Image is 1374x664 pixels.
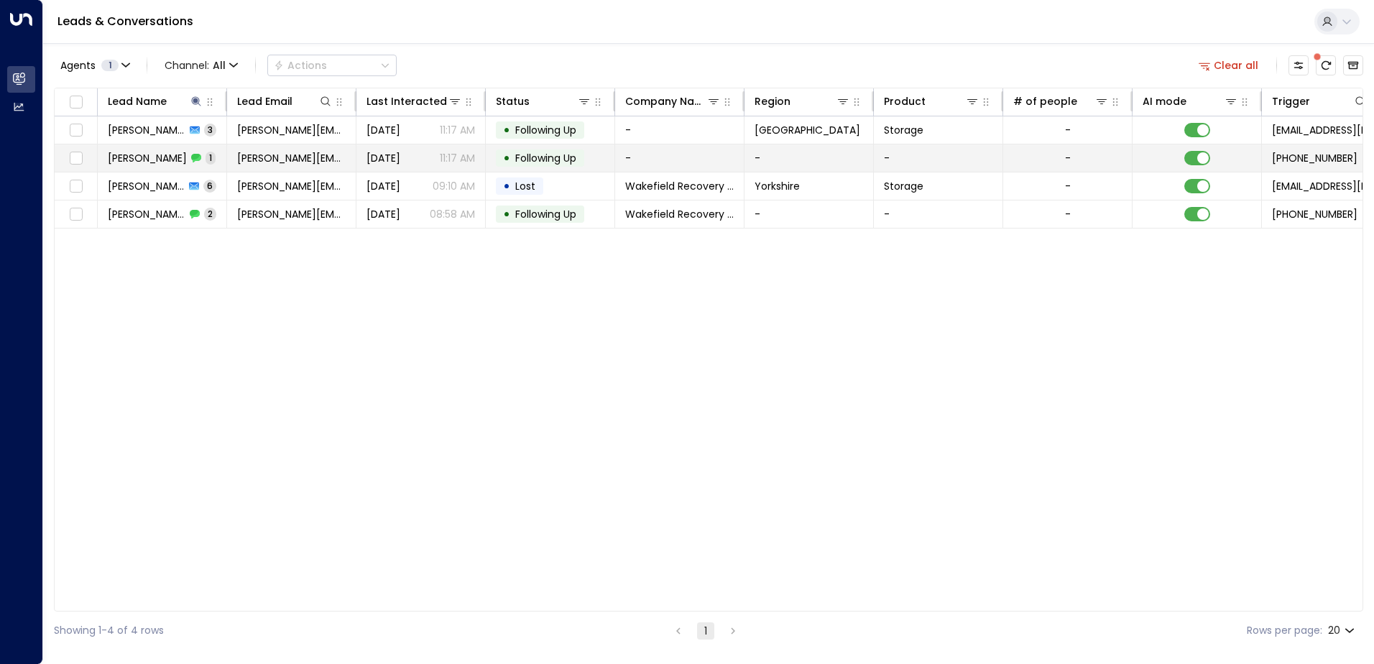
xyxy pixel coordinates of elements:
[203,180,216,192] span: 6
[60,60,96,70] span: Agents
[625,179,734,193] span: Wakefield Recovery and Wellbeing College
[237,93,292,110] div: Lead Email
[1343,55,1363,75] button: Archived Leads
[1272,93,1368,110] div: Trigger
[1288,55,1309,75] button: Customize
[206,152,216,164] span: 1
[755,123,860,137] span: Birmingham
[237,123,346,137] span: Cramer@blueturtle.co.uk
[366,179,400,193] span: Aug 01, 2025
[1013,93,1109,110] div: # of people
[366,93,447,110] div: Last Interacted
[57,13,193,29] a: Leads & Conversations
[625,93,706,110] div: Company Name
[625,207,734,221] span: Wakefield Recovery and Wellbeing College
[1272,93,1310,110] div: Trigger
[366,93,462,110] div: Last Interacted
[744,200,874,228] td: -
[1065,123,1071,137] div: -
[108,123,185,137] span: Philip Cross
[669,622,742,640] nav: pagination navigation
[267,55,397,76] div: Button group with a nested menu
[159,55,244,75] button: Channel:All
[54,623,164,638] div: Showing 1-4 of 4 rows
[67,177,85,195] span: Toggle select row
[755,179,800,193] span: Yorkshire
[159,55,244,75] span: Channel:
[1247,623,1322,638] label: Rows per page:
[503,146,510,170] div: •
[1065,179,1071,193] div: -
[884,123,923,137] span: Storage
[213,60,226,71] span: All
[1065,207,1071,221] div: -
[615,144,744,172] td: -
[440,123,475,137] p: 11:17 AM
[1193,55,1265,75] button: Clear all
[744,144,874,172] td: -
[615,116,744,144] td: -
[874,144,1003,172] td: -
[67,206,85,223] span: Toggle select row
[625,93,721,110] div: Company Name
[237,93,333,110] div: Lead Email
[1143,93,1238,110] div: AI mode
[366,207,400,221] span: Jul 29, 2025
[366,151,400,165] span: Oct 10, 2025
[1013,93,1077,110] div: # of people
[1272,207,1357,221] span: +447768290854
[440,151,475,165] p: 11:17 AM
[108,93,167,110] div: Lead Name
[108,151,187,165] span: Philip Cross
[496,93,530,110] div: Status
[1143,93,1186,110] div: AI mode
[1328,620,1357,641] div: 20
[755,93,850,110] div: Region
[515,207,576,221] span: Following Up
[67,93,85,111] span: Toggle select all
[515,123,576,137] span: Following Up
[515,179,535,193] span: Lost
[503,118,510,142] div: •
[433,179,475,193] p: 09:10 AM
[874,200,1003,228] td: -
[54,55,135,75] button: Agents1
[237,179,346,193] span: lindsey.taylor-crossley@swyt.nhs.uk
[884,179,923,193] span: Storage
[274,59,327,72] div: Actions
[1272,151,1357,165] span: +441923645884
[503,174,510,198] div: •
[503,202,510,226] div: •
[366,123,400,137] span: Yesterday
[755,93,790,110] div: Region
[67,149,85,167] span: Toggle select row
[237,151,346,165] span: Cramer@blueturtle.co.uk
[1316,55,1336,75] span: There are new threads available. Refresh the grid to view the latest updates.
[101,60,119,71] span: 1
[108,207,185,221] span: Lindsey Taylor-Crossley
[697,622,714,640] button: page 1
[108,179,185,193] span: Lindsey Taylor-Crossley
[67,121,85,139] span: Toggle select row
[496,93,591,110] div: Status
[884,93,926,110] div: Product
[1065,151,1071,165] div: -
[237,207,346,221] span: lindsey.taylor-crossley@swyt.nhs.uk
[204,208,216,220] span: 2
[267,55,397,76] button: Actions
[430,207,475,221] p: 08:58 AM
[884,93,979,110] div: Product
[204,124,216,136] span: 3
[515,151,576,165] span: Following Up
[108,93,203,110] div: Lead Name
